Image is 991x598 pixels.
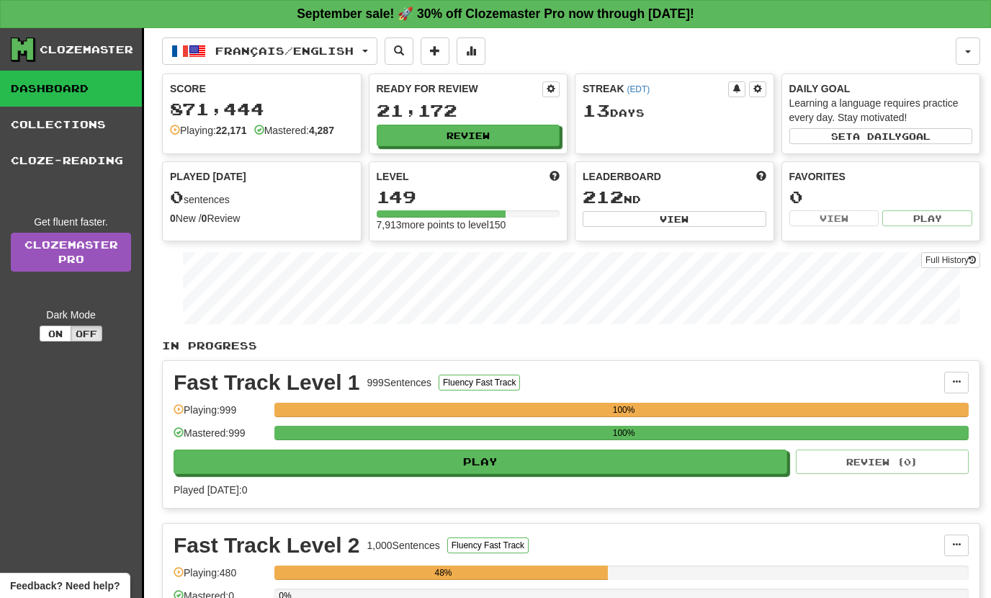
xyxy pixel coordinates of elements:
[279,566,607,580] div: 48%
[796,450,969,474] button: Review (0)
[550,169,560,184] span: Score more points to level up
[170,123,247,138] div: Playing:
[174,372,360,393] div: Fast Track Level 1
[10,579,120,593] span: Open feedback widget
[202,213,207,224] strong: 0
[279,426,969,440] div: 100%
[40,43,133,57] div: Clozemaster
[170,187,184,207] span: 0
[377,188,560,206] div: 149
[11,233,131,272] a: ClozemasterPro
[11,308,131,322] div: Dark Mode
[377,125,560,146] button: Review
[583,187,624,207] span: 212
[789,81,973,96] div: Daily Goal
[309,125,334,136] strong: 4,287
[174,535,360,556] div: Fast Track Level 2
[170,213,176,224] strong: 0
[421,37,449,65] button: Add sentence to collection
[583,100,610,120] span: 13
[170,169,246,184] span: Played [DATE]
[789,96,973,125] div: Learning a language requires practice every day. Stay motivated!
[789,169,973,184] div: Favorites
[174,403,267,427] div: Playing: 999
[367,538,440,553] div: 1,000 Sentences
[583,102,766,120] div: Day s
[174,450,787,474] button: Play
[583,169,661,184] span: Leaderboard
[583,211,766,227] button: View
[71,326,102,342] button: Off
[174,426,267,450] div: Mastered: 999
[756,169,766,184] span: This week in points, UTC
[377,81,543,96] div: Ready for Review
[254,123,334,138] div: Mastered:
[882,210,972,226] button: Play
[162,339,980,353] p: In Progress
[216,125,247,136] strong: 22,171
[853,131,902,141] span: a daily
[789,188,973,206] div: 0
[174,484,247,496] span: Played [DATE]: 0
[170,81,354,96] div: Score
[385,37,413,65] button: Search sentences
[447,537,529,553] button: Fluency Fast Track
[297,6,694,21] strong: September sale! 🚀 30% off Clozemaster Pro now through [DATE]!
[162,37,377,65] button: Français/English
[174,566,267,589] div: Playing: 480
[789,210,879,226] button: View
[279,403,969,417] div: 100%
[627,84,650,94] a: (EDT)
[215,45,354,57] span: Français / English
[170,188,354,207] div: sentences
[439,375,520,391] button: Fluency Fast Track
[583,188,766,207] div: nd
[583,81,728,96] div: Streak
[457,37,485,65] button: More stats
[789,128,973,144] button: Seta dailygoal
[170,211,354,226] div: New / Review
[377,169,409,184] span: Level
[921,252,980,268] button: Full History
[377,102,560,120] div: 21,172
[40,326,71,342] button: On
[170,100,354,118] div: 871,444
[377,218,560,232] div: 7,913 more points to level 150
[11,215,131,229] div: Get fluent faster.
[367,375,432,390] div: 999 Sentences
